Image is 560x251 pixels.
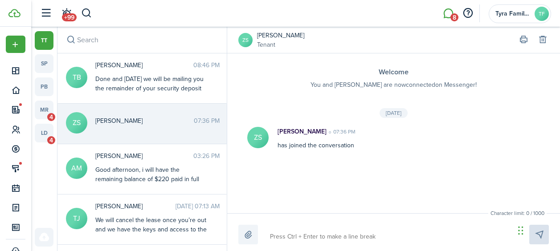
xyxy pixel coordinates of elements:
[488,209,547,217] small: Character limit: 0 / 1000
[57,27,227,53] input: search
[58,2,75,25] a: Notifications
[495,11,531,17] span: Tyra Family Investments
[35,54,53,73] a: sp
[47,113,55,121] span: 4
[257,31,304,40] a: [PERSON_NAME]
[37,5,54,22] button: Open sidebar
[193,61,220,70] time: 08:46 PM
[257,40,304,49] a: Tenant
[6,36,25,53] button: Open menu
[95,116,194,125] span: Zachary Self
[517,34,530,46] button: Print
[66,208,87,229] avatar-text: TJ
[47,136,55,144] span: 4
[269,127,503,150] div: has joined the conversation
[95,151,193,161] span: amber morales
[380,108,408,118] div: [DATE]
[515,208,560,251] iframe: Chat Widget
[536,34,549,46] button: Delete
[66,158,87,179] avatar-text: AM
[35,77,53,96] a: pb
[518,217,523,244] div: Drag
[62,13,77,21] span: +99
[65,34,77,46] button: Search
[238,33,253,47] a: ZS
[535,7,549,21] avatar-text: TF
[327,128,356,136] time: 07:36 PM
[95,165,207,193] div: Good afternoon, i will have the remaining balance of $220 paid in full [DATE] morning.
[176,202,220,211] time: [DATE] 07:13 AM
[95,202,176,211] span: Tiffany Jones
[35,124,53,142] a: ld
[66,112,87,134] avatar-text: ZS
[194,116,220,125] time: 07:36 PM
[247,127,269,148] avatar-text: ZS
[460,6,475,21] button: Open resource center
[278,127,327,136] p: [PERSON_NAME]
[35,101,53,119] a: mr
[35,31,53,50] a: tt
[95,215,207,243] div: We will cancel the lease once you’re out and we have the keys and access to the property
[95,61,193,70] span: Ty Broussard
[66,67,87,88] avatar-text: TB
[245,80,542,89] p: You and [PERSON_NAME] are now connected on Messenger!
[95,74,207,130] div: Done and [DATE] we will be mailing you the remainder of your security deposit after the following...
[81,6,92,21] button: Search
[245,67,542,78] h3: Welcome
[8,9,20,17] img: TenantCloud
[193,151,220,161] time: 03:26 PM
